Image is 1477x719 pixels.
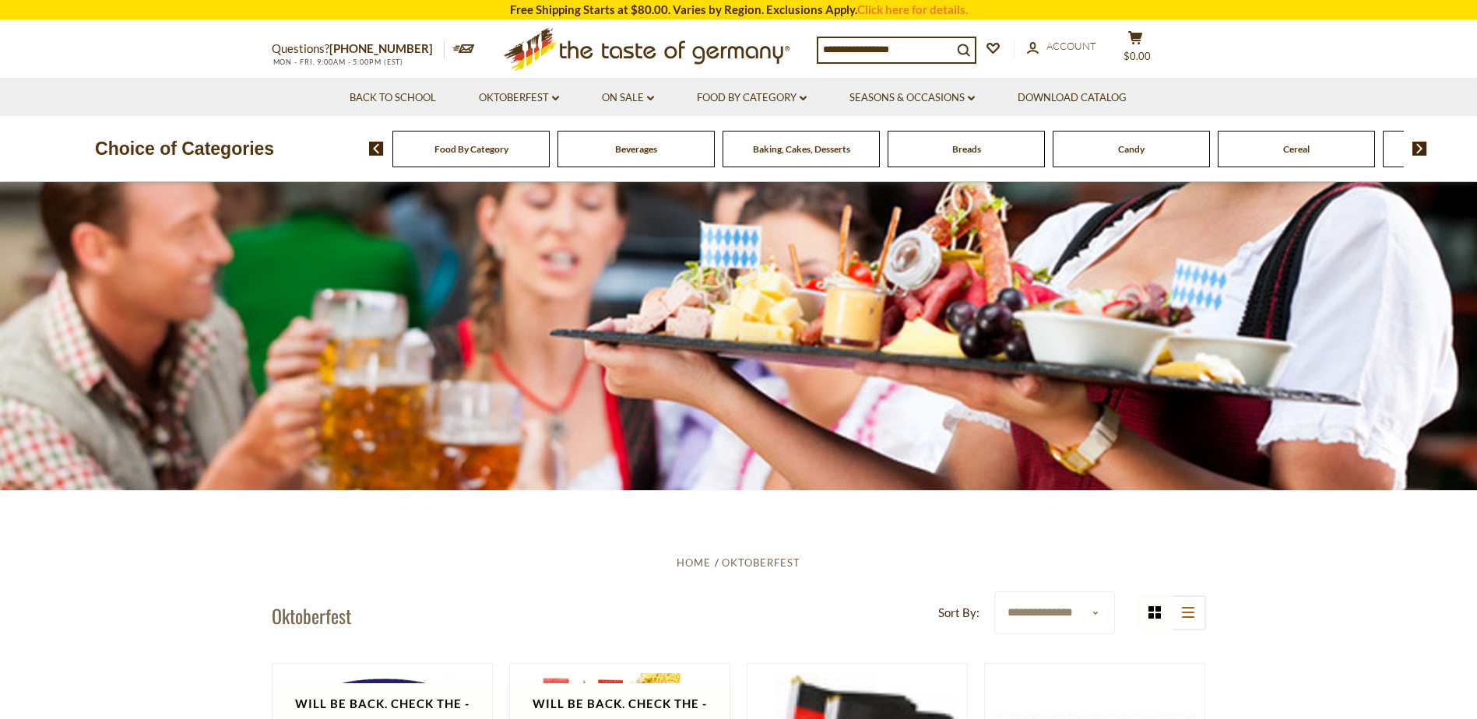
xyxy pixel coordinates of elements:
span: Account [1046,40,1096,52]
a: Home [677,556,711,569]
a: Seasons & Occasions [849,89,975,107]
a: Back to School [350,89,436,107]
p: Questions? [272,39,445,59]
a: Breads [952,143,981,155]
a: Download Catalog [1018,89,1127,107]
span: $0.00 [1124,50,1151,62]
a: Food By Category [434,143,508,155]
a: Account [1027,38,1096,55]
a: Oktoberfest [479,89,559,107]
a: Food By Category [697,89,807,107]
span: MON - FRI, 9:00AM - 5:00PM (EST) [272,58,404,66]
a: Candy [1118,143,1145,155]
a: Baking, Cakes, Desserts [753,143,850,155]
a: On Sale [602,89,654,107]
a: Cereal [1283,143,1310,155]
button: $0.00 [1113,30,1159,69]
img: previous arrow [369,142,384,156]
a: Click here for details. [857,2,968,16]
a: [PHONE_NUMBER] [329,41,433,55]
a: Beverages [615,143,657,155]
label: Sort By: [938,603,979,623]
img: next arrow [1412,142,1427,156]
h1: Oktoberfest [272,604,351,627]
a: Oktoberfest [722,556,800,569]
